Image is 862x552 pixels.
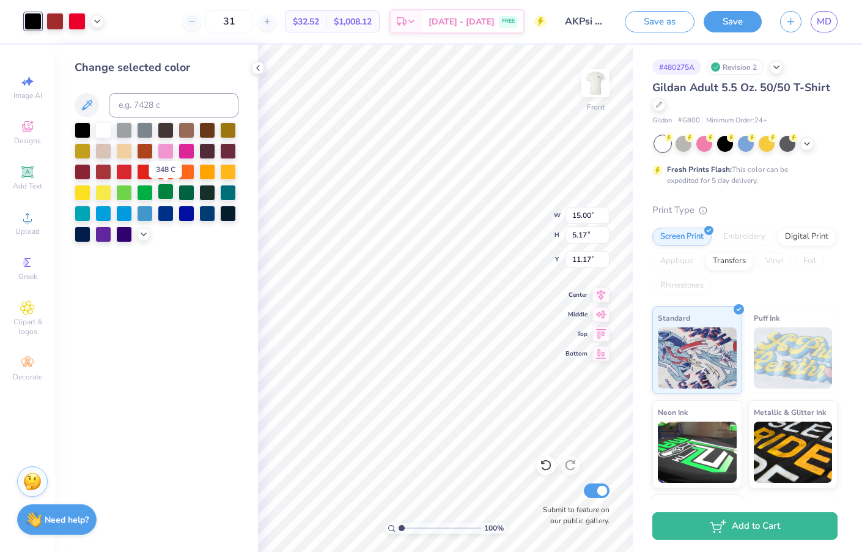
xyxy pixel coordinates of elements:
[652,80,830,95] span: Gildan Adult 5.5 Oz. 50/50 T-Shirt
[652,252,701,270] div: Applique
[777,228,836,246] div: Digital Print
[556,9,616,34] input: Untitled Design
[334,15,372,28] span: $1,008.12
[715,228,773,246] div: Embroidery
[757,252,792,270] div: Vinyl
[652,277,712,295] div: Rhinestones
[707,59,764,75] div: Revision 2
[583,71,608,95] img: Front
[429,15,495,28] span: [DATE] - [DATE]
[652,203,838,217] div: Print Type
[565,291,588,299] span: Center
[587,102,605,113] div: Front
[13,372,42,382] span: Decorate
[754,406,826,419] span: Metallic & Glitter Ink
[484,523,504,534] span: 100 %
[293,15,319,28] span: $32.52
[652,512,838,540] button: Add to Cart
[14,136,41,146] span: Designs
[652,116,672,126] span: Gildan
[13,181,42,191] span: Add Text
[15,226,40,236] span: Upload
[149,161,182,178] div: 348 C
[754,422,833,483] img: Metallic & Glitter Ink
[817,15,831,29] span: MD
[667,165,732,174] strong: Fresh Prints Flash:
[658,327,737,389] img: Standard
[565,310,588,319] span: Middle
[652,59,701,75] div: # 480275A
[667,164,817,186] div: This color can be expedited for 5 day delivery.
[795,252,824,270] div: Foil
[811,11,838,32] a: MD
[536,504,610,526] label: Submit to feature on our public gallery.
[45,514,89,526] strong: Need help?
[75,59,238,76] div: Change selected color
[109,93,238,117] input: e.g. 7428 c
[205,10,253,32] input: – –
[13,91,42,100] span: Image AI
[754,311,779,324] span: Puff Ink
[565,330,588,338] span: Top
[625,11,694,32] button: Save as
[706,116,767,126] span: Minimum Order: 24 +
[18,272,37,282] span: Greek
[658,406,688,419] span: Neon Ink
[705,252,754,270] div: Transfers
[754,327,833,389] img: Puff Ink
[658,311,690,324] span: Standard
[502,17,515,26] span: FREE
[704,11,762,32] button: Save
[6,317,49,337] span: Clipart & logos
[678,116,700,126] span: # G800
[565,349,588,358] span: Bottom
[652,228,712,246] div: Screen Print
[658,422,737,483] img: Neon Ink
